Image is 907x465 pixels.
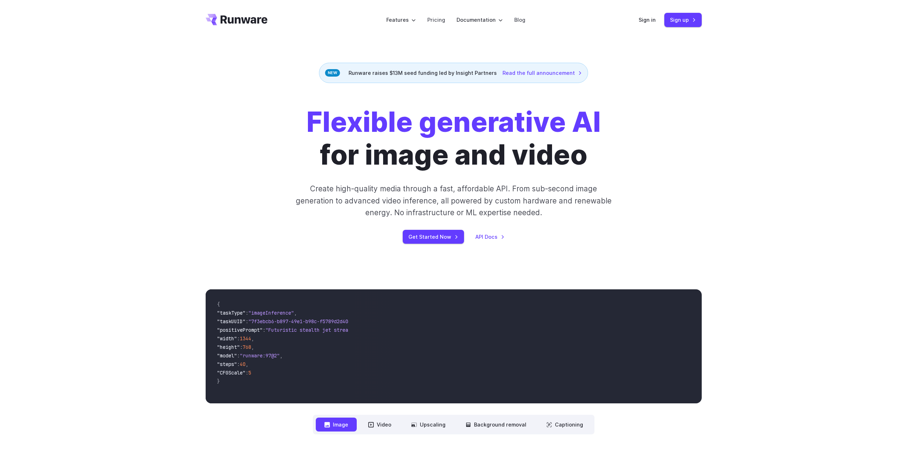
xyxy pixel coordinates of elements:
span: "positivePrompt" [217,327,263,333]
span: "Futuristic stealth jet streaking through a neon-lit cityscape with glowing purple exhaust" [266,327,525,333]
button: Image [316,418,357,432]
label: Features [386,16,416,24]
button: Video [360,418,400,432]
span: : [246,318,248,325]
span: "CFGScale" [217,370,246,376]
a: Blog [514,16,525,24]
span: : [246,370,248,376]
span: "7f3ebcb6-b897-49e1-b98c-f5789d2d40d7" [248,318,357,325]
span: "width" [217,335,237,342]
span: : [237,352,240,359]
a: Sign up [664,13,702,27]
span: "imageInference" [248,310,294,316]
span: "taskUUID" [217,318,246,325]
span: "taskType" [217,310,246,316]
label: Documentation [457,16,503,24]
span: { [217,301,220,308]
span: , [251,344,254,350]
a: API Docs [475,233,505,241]
a: Go to / [206,14,268,25]
span: , [294,310,297,316]
span: : [263,327,266,333]
span: 1344 [240,335,251,342]
a: Read the full announcement [503,69,582,77]
button: Background removal [457,418,535,432]
span: "model" [217,352,237,359]
span: 40 [240,361,246,367]
h1: for image and video [306,106,601,171]
span: "steps" [217,361,237,367]
span: "height" [217,344,240,350]
span: 768 [243,344,251,350]
span: : [237,335,240,342]
span: : [237,361,240,367]
span: , [280,352,283,359]
div: Runware raises $13M seed funding led by Insight Partners [319,63,588,83]
a: Sign in [639,16,656,24]
button: Upscaling [403,418,454,432]
span: } [217,378,220,384]
span: , [246,361,248,367]
span: , [251,335,254,342]
p: Create high-quality media through a fast, affordable API. From sub-second image generation to adv... [295,183,612,218]
span: : [240,344,243,350]
a: Pricing [427,16,445,24]
span: : [246,310,248,316]
a: Get Started Now [403,230,464,244]
button: Captioning [538,418,592,432]
strong: Flexible generative AI [306,105,601,139]
span: 5 [248,370,251,376]
span: "runware:97@2" [240,352,280,359]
